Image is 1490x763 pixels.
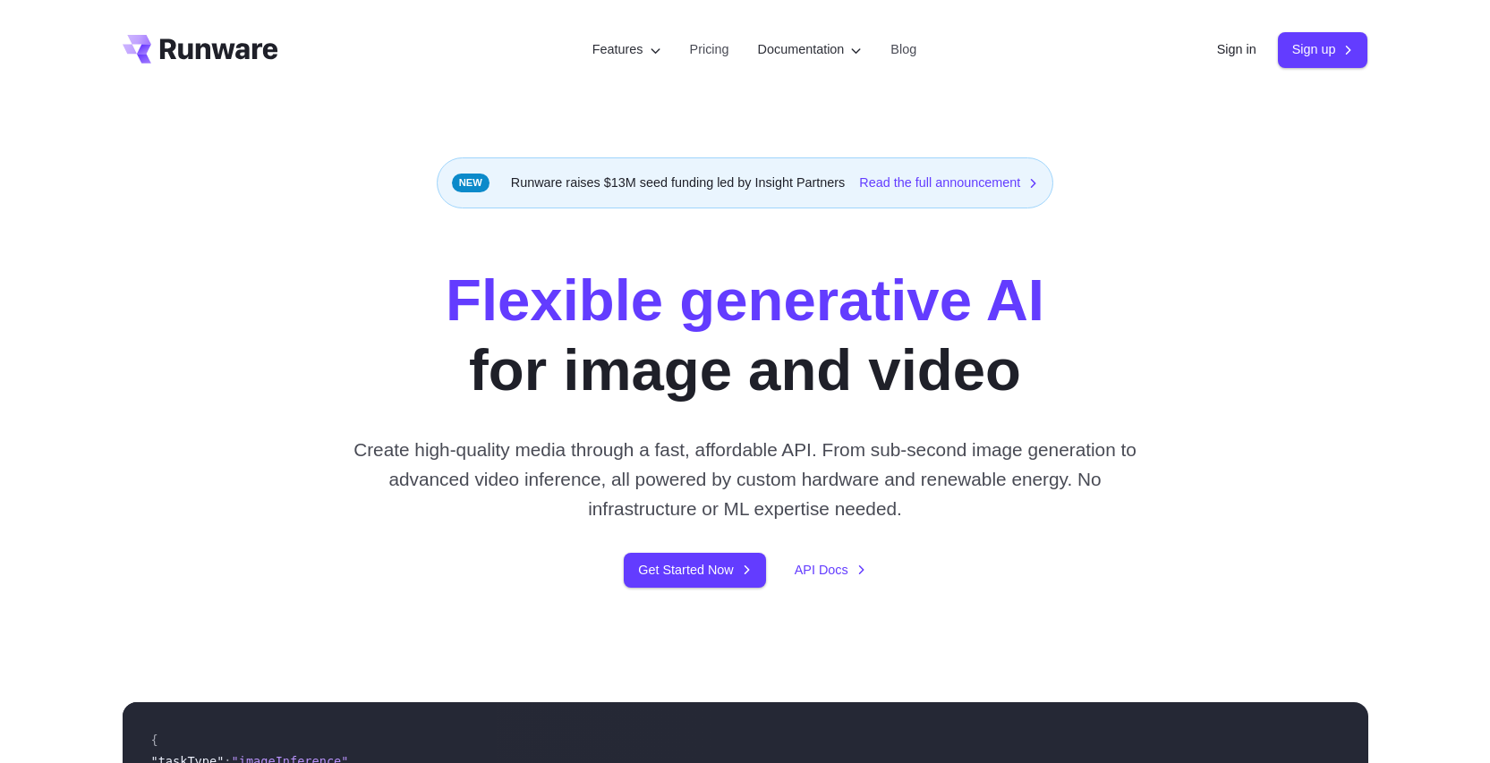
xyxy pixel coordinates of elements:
[123,35,278,64] a: Go to /
[346,435,1144,524] p: Create high-quality media through a fast, affordable API. From sub-second image generation to adv...
[446,267,1044,333] strong: Flexible generative AI
[890,39,916,60] a: Blog
[437,157,1054,208] div: Runware raises $13M seed funding led by Insight Partners
[859,173,1038,193] a: Read the full announcement
[151,733,158,747] span: {
[758,39,863,60] label: Documentation
[1217,39,1256,60] a: Sign in
[624,553,765,588] a: Get Started Now
[690,39,729,60] a: Pricing
[1278,32,1368,67] a: Sign up
[446,266,1044,406] h1: for image and video
[592,39,661,60] label: Features
[795,560,866,581] a: API Docs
